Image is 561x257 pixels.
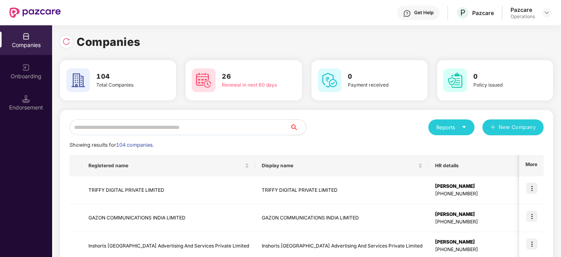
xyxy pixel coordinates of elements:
img: svg+xml;base64,PHN2ZyBpZD0iQ29tcGFuaWVzIiB4bWxucz0iaHR0cDovL3d3dy53My5vcmcvMjAwMC9zdmciIHdpZHRoPS... [22,32,30,40]
th: Display name [255,155,429,176]
img: svg+xml;base64,PHN2ZyBpZD0iRHJvcGRvd24tMzJ4MzIiIHhtbG5zPSJodHRwOi8vd3d3LnczLm9yZy8yMDAwL3N2ZyIgd2... [544,9,550,16]
div: Total Companies [96,81,154,89]
button: plusNew Company [482,119,544,135]
img: New Pazcare Logo [9,8,61,18]
div: Get Help [414,9,433,16]
img: icon [526,211,537,222]
img: icon [526,238,537,249]
div: [PHONE_NUMBER] [435,246,542,253]
div: [PERSON_NAME] [435,183,542,190]
img: svg+xml;base64,PHN2ZyB4bWxucz0iaHR0cDovL3d3dy53My5vcmcvMjAwMC9zdmciIHdpZHRoPSI2MCIgaGVpZ2h0PSI2MC... [443,68,467,92]
span: P [460,8,465,17]
span: New Company [499,123,536,131]
h3: 0 [473,72,531,82]
div: [PHONE_NUMBER] [435,218,542,226]
span: Registered name [88,163,243,169]
img: svg+xml;base64,PHN2ZyB4bWxucz0iaHR0cDovL3d3dy53My5vcmcvMjAwMC9zdmciIHdpZHRoPSI2MCIgaGVpZ2h0PSI2MC... [66,68,90,92]
div: Pazcare [510,6,535,13]
td: GAZON COMMUNICATIONS INDIA LIMITED [82,204,255,232]
img: icon [526,183,537,194]
div: [PERSON_NAME] [435,238,542,246]
div: Payment received [348,81,405,89]
td: TRIFFY DIGITAL PRIVATE LIMITED [255,176,429,204]
th: HR details [429,155,548,176]
div: [PERSON_NAME] [435,211,542,218]
div: Policy issued [473,81,531,89]
span: search [290,124,306,130]
img: svg+xml;base64,PHN2ZyB4bWxucz0iaHR0cDovL3d3dy53My5vcmcvMjAwMC9zdmciIHdpZHRoPSI2MCIgaGVpZ2h0PSI2MC... [192,68,216,92]
div: Renewal in next 60 days [222,81,280,89]
div: Operations [510,13,535,20]
div: Reports [436,123,467,131]
td: TRIFFY DIGITAL PRIVATE LIMITED [82,176,255,204]
button: search [290,119,306,135]
img: svg+xml;base64,PHN2ZyBpZD0iUmVsb2FkLTMyeDMyIiB4bWxucz0iaHR0cDovL3d3dy53My5vcmcvMjAwMC9zdmciIHdpZH... [62,38,70,45]
span: caret-down [462,125,467,130]
img: svg+xml;base64,PHN2ZyBpZD0iSGVscC0zMngzMiIgeG1sbnM9Imh0dHA6Ly93d3cudzMub3JnLzIwMDAvc3ZnIiB3aWR0aD... [403,9,411,17]
span: Showing results for [69,142,154,148]
h1: Companies [77,33,141,51]
img: svg+xml;base64,PHN2ZyB3aWR0aD0iMjAiIGhlaWdodD0iMjAiIHZpZXdCb3g9IjAgMCAyMCAyMCIgZmlsbD0ibm9uZSIgeG... [22,64,30,72]
img: svg+xml;base64,PHN2ZyB4bWxucz0iaHR0cDovL3d3dy53My5vcmcvMjAwMC9zdmciIHdpZHRoPSI2MCIgaGVpZ2h0PSI2MC... [318,68,341,92]
img: svg+xml;base64,PHN2ZyB3aWR0aD0iMTQuNSIgaGVpZ2h0PSIxNC41IiB2aWV3Qm94PSIwIDAgMTYgMTYiIGZpbGw9Im5vbm... [22,95,30,103]
h3: 26 [222,72,280,82]
span: Display name [262,163,417,169]
div: [PHONE_NUMBER] [435,190,542,198]
h3: 104 [96,72,154,82]
th: More [519,155,544,176]
h3: 0 [348,72,405,82]
span: plus [490,125,495,131]
div: Pazcare [472,9,494,17]
td: GAZON COMMUNICATIONS INDIA LIMITED [255,204,429,232]
th: Registered name [82,155,255,176]
span: 104 companies. [116,142,154,148]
